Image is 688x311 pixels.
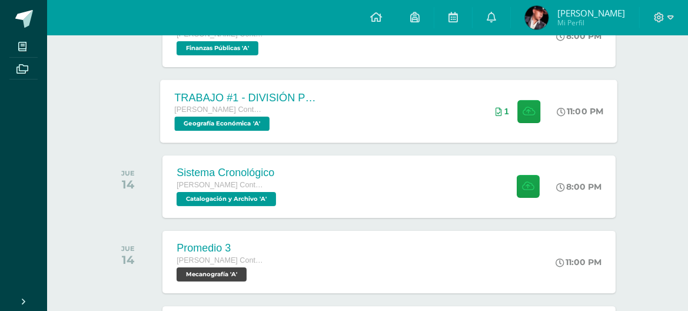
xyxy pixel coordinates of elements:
span: [PERSON_NAME] Contador con Orientación en Computación [177,256,265,264]
div: 11:00 PM [556,257,601,267]
span: [PERSON_NAME] [557,7,625,19]
span: 1 [504,107,509,116]
div: 8:00 PM [556,31,601,41]
span: Mecanografía 'A' [177,267,247,282]
div: JUE [121,169,135,177]
img: 787aff2e081de180922b44205634e73e.png [525,6,549,29]
div: Promedio 3 [177,242,265,254]
span: Mi Perfil [557,18,625,28]
span: Geografía Económica 'A' [175,117,270,131]
span: [PERSON_NAME] Contador con Orientación en Computación [177,181,265,189]
div: Archivos entregados [496,107,509,116]
div: 11:00 PM [557,106,604,117]
div: TRABAJO #1 - DIVISIÓN POLÍTICA DEL MUNDO [175,91,317,104]
div: 14 [121,177,135,191]
div: Sistema Cronológico [177,167,279,179]
div: 14 [121,253,135,267]
span: Catalogación y Archivo 'A' [177,192,276,206]
div: JUE [121,244,135,253]
span: [PERSON_NAME] Contador con Orientación en Computación [175,105,264,114]
span: Finanzas Públicas 'A' [177,41,258,55]
div: 8:00 PM [556,181,601,192]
